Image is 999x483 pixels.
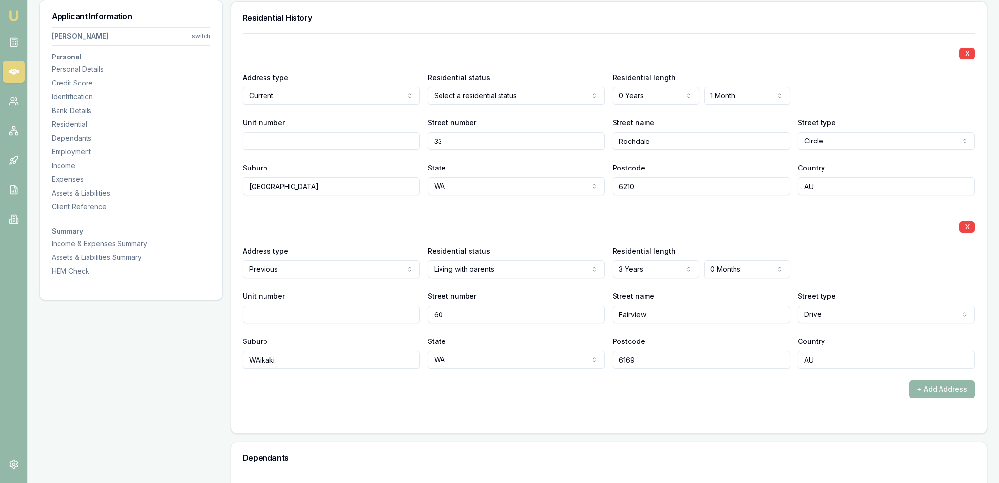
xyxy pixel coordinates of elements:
[52,54,210,60] h3: Personal
[52,239,210,249] div: Income & Expenses Summary
[428,164,446,172] label: State
[52,253,210,262] div: Assets & Liabilities Summary
[52,161,210,170] div: Income
[909,380,975,398] button: + Add Address
[52,119,210,129] div: Residential
[243,337,267,345] label: Suburb
[613,164,645,172] label: Postcode
[959,221,975,233] button: X
[613,118,654,127] label: Street name
[428,73,490,82] label: Residential status
[243,454,975,462] h3: Dependants
[52,228,210,235] h3: Summary
[959,48,975,59] button: X
[613,73,676,82] label: Residential length
[243,292,285,300] label: Unit number
[243,14,975,22] h3: Residential History
[8,10,20,22] img: emu-icon-u.png
[52,188,210,198] div: Assets & Liabilities
[52,92,210,102] div: Identification
[52,202,210,212] div: Client Reference
[52,106,210,115] div: Bank Details
[52,78,210,88] div: Credit Score
[52,266,210,276] div: HEM Check
[52,31,109,41] div: [PERSON_NAME]
[243,247,288,255] label: Address type
[52,174,210,184] div: Expenses
[243,73,288,82] label: Address type
[192,32,210,40] div: switch
[798,118,836,127] label: Street type
[798,337,825,345] label: Country
[428,247,490,255] label: Residential status
[243,118,285,127] label: Unit number
[428,292,476,300] label: Street number
[52,64,210,74] div: Personal Details
[52,147,210,157] div: Employment
[428,337,446,345] label: State
[613,247,676,255] label: Residential length
[52,133,210,143] div: Dependants
[798,164,825,172] label: Country
[798,292,836,300] label: Street type
[52,12,210,20] h3: Applicant Information
[428,118,476,127] label: Street number
[243,164,267,172] label: Suburb
[613,337,645,345] label: Postcode
[613,292,654,300] label: Street name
